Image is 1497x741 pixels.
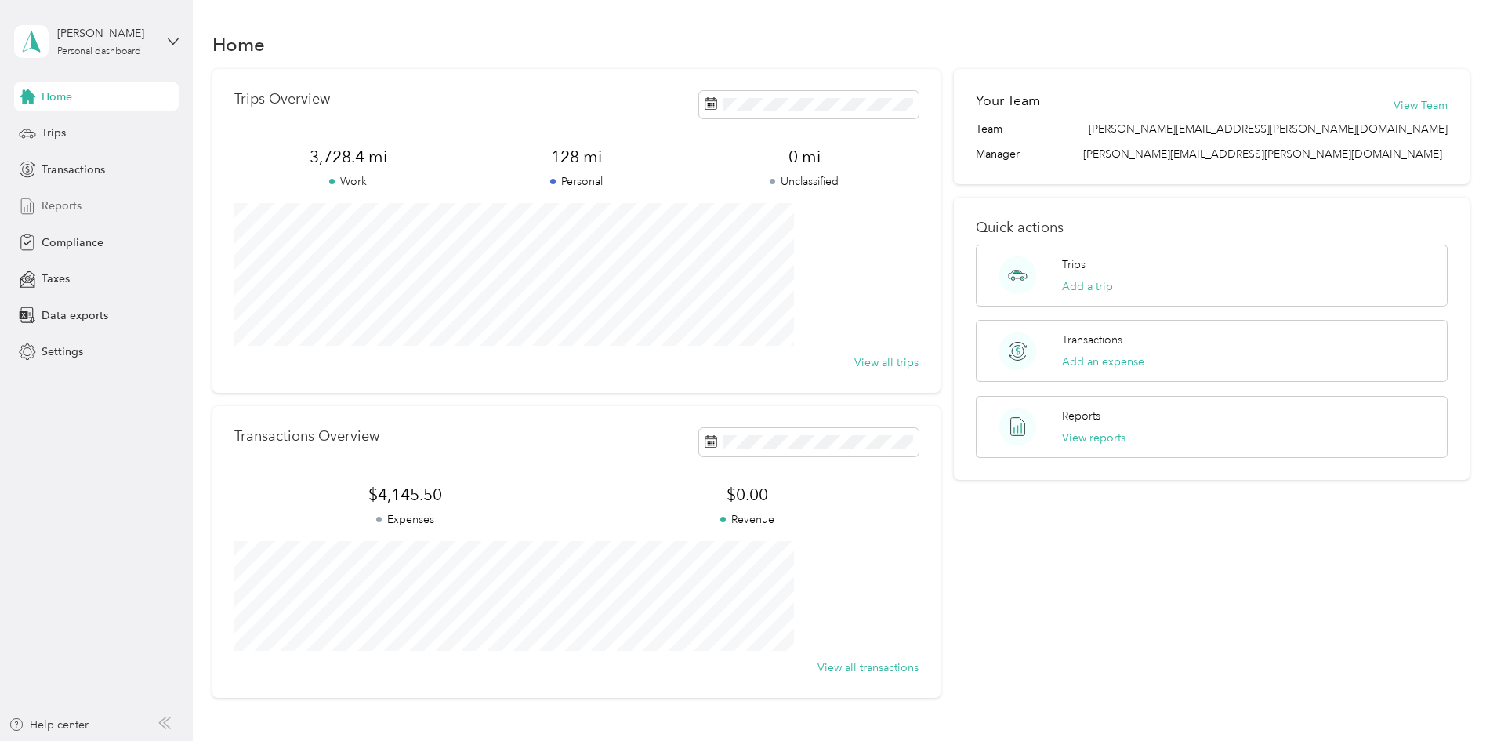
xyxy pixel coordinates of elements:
span: 128 mi [462,146,691,168]
p: Trips Overview [234,91,330,107]
span: Trips [42,125,66,141]
button: View all trips [854,354,919,371]
button: View Team [1394,97,1448,114]
p: Transactions Overview [234,428,379,445]
p: Unclassified [691,173,919,190]
span: 0 mi [691,146,919,168]
button: Help center [9,717,89,733]
span: Reports [42,198,82,214]
span: 3,728.4 mi [234,146,462,168]
span: Home [42,89,72,105]
span: $4,145.50 [234,484,576,506]
button: View reports [1062,430,1125,446]
span: Settings [42,343,83,360]
p: Reports [1062,408,1100,424]
p: Personal [462,173,691,190]
iframe: Everlance-gr Chat Button Frame [1409,653,1497,741]
div: Personal dashboard [57,47,141,56]
button: Add an expense [1062,354,1144,370]
span: [PERSON_NAME][EMAIL_ADDRESS][PERSON_NAME][DOMAIN_NAME] [1089,121,1448,137]
span: Manager [976,146,1020,162]
p: Quick actions [976,220,1448,236]
p: Work [234,173,462,190]
button: View all transactions [817,659,919,676]
p: Expenses [234,511,576,528]
div: [PERSON_NAME] [57,25,155,42]
p: Revenue [576,511,918,528]
span: Taxes [42,271,70,287]
span: $0.00 [576,484,918,506]
h2: Your Team [976,91,1040,111]
span: Transactions [42,162,105,178]
p: Transactions [1062,332,1122,348]
span: [PERSON_NAME][EMAIL_ADDRESS][PERSON_NAME][DOMAIN_NAME] [1083,147,1442,161]
h1: Home [212,36,265,53]
button: Add a trip [1062,278,1113,295]
span: Compliance [42,234,103,251]
span: Data exports [42,307,108,324]
p: Trips [1062,256,1086,273]
span: Team [976,121,1002,137]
